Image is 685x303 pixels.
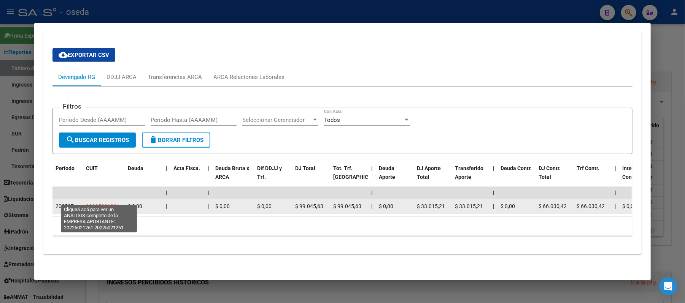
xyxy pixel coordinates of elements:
span: 202507 [56,203,74,209]
datatable-header-cell: Dif DDJJ y Trf. [254,160,292,194]
datatable-header-cell: Transferido Aporte [452,160,490,194]
span: $ 66.030,42 [539,203,567,209]
datatable-header-cell: Deuda [125,160,163,194]
div: Transferencias ARCA [148,73,202,81]
span: | [493,203,494,209]
span: | [493,189,494,196]
span: | [371,203,372,209]
div: Devengado RG [58,73,95,81]
datatable-header-cell: | [368,160,376,194]
span: | [166,165,167,171]
datatable-header-cell: Intereses Contr. [619,160,657,194]
mat-icon: cloud_download [59,50,68,59]
datatable-header-cell: Período [52,160,83,194]
span: $ 0,00 [215,203,230,209]
button: Exportar CSV [52,48,115,62]
span: $ 0,00 [257,203,272,209]
span: Transferido Aporte [455,165,483,180]
div: ARCA Relaciones Laborales [213,73,284,81]
span: | [208,165,209,171]
span: Trf Contr. [577,165,599,171]
span: | [208,203,209,209]
span: DJ Total [295,165,315,171]
span: | [493,165,494,171]
datatable-header-cell: | [612,160,619,194]
datatable-header-cell: DJ Contr. Total [536,160,574,194]
button: Buscar Registros [59,133,136,148]
span: 20225021261 [86,203,119,209]
span: Dif DDJJ y Trf. [257,165,282,180]
span: $ 33.015,21 [417,203,445,209]
span: | [166,203,167,209]
span: Buscar Registros [66,137,129,144]
span: $ 0,00 [622,203,637,209]
datatable-header-cell: Deuda Contr. [497,160,536,194]
span: Todos [324,117,340,123]
span: $ 0,00 [379,203,393,209]
span: Deuda Bruta x ARCA [215,165,249,180]
span: | [371,189,373,196]
datatable-header-cell: Trf Contr. [574,160,612,194]
button: Borrar Filtros [142,133,210,148]
span: DJ Contr. Total [539,165,561,180]
span: CUIT [86,165,98,171]
span: $ 66.030,42 [577,203,605,209]
datatable-header-cell: DJ Aporte Total [414,160,452,194]
span: Deuda [128,165,143,171]
span: Exportar CSV [59,52,109,58]
span: $ 0,00 [501,203,515,209]
span: Tot. Trf. [GEOGRAPHIC_DATA] [333,165,385,180]
span: Intereses Contr. [622,165,645,180]
span: | [166,189,167,196]
datatable-header-cell: DJ Total [292,160,330,194]
span: Período [56,165,75,171]
span: Deuda Aporte [379,165,395,180]
div: DDJJ ARCA [106,73,137,81]
datatable-header-cell: Deuda Aporte [376,160,414,194]
mat-icon: search [66,135,75,144]
span: DJ Aporte Total [417,165,441,180]
datatable-header-cell: CUIT [83,160,125,194]
div: Aportes y Contribuciones del Afiliado: 20380688817 [43,30,642,254]
span: | [615,189,616,196]
datatable-header-cell: Deuda Bruta x ARCA [212,160,254,194]
span: | [615,203,616,209]
span: $ 99.045,63 [333,203,361,209]
div: Open Intercom Messenger [659,277,677,295]
span: Deuda Contr. [501,165,532,171]
span: $ 99.045,63 [295,203,323,209]
datatable-header-cell: Tot. Trf. Bruto [330,160,368,194]
span: Seleccionar Gerenciador [242,117,312,123]
span: Acta Fisca. [173,165,200,171]
span: | [208,189,209,196]
datatable-header-cell: | [490,160,497,194]
span: $ 0,00 [128,203,142,209]
span: | [371,165,373,171]
mat-icon: delete [149,135,158,144]
span: | [615,165,616,171]
span: Borrar Filtros [149,137,203,144]
span: $ 33.015,21 [455,203,483,209]
datatable-header-cell: Acta Fisca. [170,160,205,194]
datatable-header-cell: | [163,160,170,194]
datatable-header-cell: | [205,160,212,194]
h3: Filtros [59,102,85,110]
